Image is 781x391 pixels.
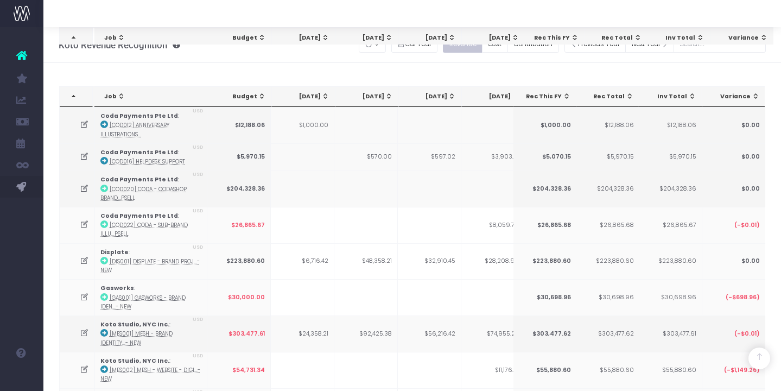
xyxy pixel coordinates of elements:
span: USD [193,207,204,215]
div: Variance [720,34,767,42]
td: $204,328.36 [207,171,271,207]
td: $223,880.60 [207,243,271,280]
abbr: [MES002] Mesh - Website - Digital - New [100,367,200,382]
td: : [95,243,207,280]
td: $0.00 [702,171,765,207]
td: $3,903.13 [461,143,525,171]
strong: Koto Studio, NYC Inc. [100,357,169,365]
span: USD [193,108,204,115]
td: $0.00 [702,243,765,280]
th: May 25: activate to sort column ascending [335,86,399,107]
abbr: [MES001] Mesh - Brand Identity - Brand - New [100,330,173,346]
div: [DATE] [409,92,456,101]
td: $54,731.34 [207,352,271,388]
th: Rec Total: activate to sort column ascending [576,86,640,107]
td: $303,477.62 [576,316,639,352]
th: Rec This FY: activate to sort column ascending [522,28,585,48]
td: $223,880.60 [513,243,576,280]
div: Inv Total [649,92,696,101]
td: $223,880.60 [576,243,639,280]
td: $32,910.45 [398,243,461,280]
strong: Coda Payments Pte Ltd [100,212,178,220]
td: $26,865.68 [576,207,639,243]
abbr: [COD022] Coda - Sub-Brand Illustrations - Brand - Upsell [100,222,188,237]
td: $204,328.36 [576,171,639,207]
th: Apr 25: activate to sort column ascending [272,86,335,107]
td: $56,216.42 [398,316,461,352]
div: Inv Total [657,34,704,42]
td: $30,698.96 [576,279,639,316]
th: Job: activate to sort column ascending [94,86,210,107]
th: Rec This FY: activate to sort column ascending [513,86,577,107]
th: : activate to sort column descending [60,28,93,48]
span: USD [193,316,204,324]
strong: Displate [100,248,129,256]
abbr: [DIS001] Displate - Brand Project - Brand - New [100,258,200,274]
td: $74,955.22 [461,316,525,352]
td: $303,477.61 [207,316,271,352]
th: Variance: activate to sort column ascending [710,28,773,48]
th: : activate to sort column descending [60,86,93,107]
td: $8,059.70 [461,207,525,243]
td: $48,358.21 [334,243,398,280]
td: $26,865.67 [638,207,702,243]
td: $570.00 [334,143,398,171]
td: $6,716.42 [271,243,334,280]
td: : [95,316,207,352]
div: [DATE] [282,92,329,101]
th: May 25: activate to sort column ascending [335,28,399,48]
th: Budget: activate to sort column ascending [208,28,272,48]
div: Job [104,34,204,42]
td: $303,477.61 [638,316,702,352]
td: $1,000.00 [513,107,576,143]
div: [DATE] [345,34,393,42]
td: $5,970.15 [207,143,271,171]
span: USD [193,144,204,152]
td: $30,000.00 [207,279,271,316]
th: Jul 25: activate to sort column ascending [462,28,525,48]
th: Apr 25: activate to sort column ascending [272,28,335,48]
strong: Gasworks [100,284,134,292]
div: Budget [218,34,266,42]
h3: Koto Revenue Recognition [59,40,180,51]
th: Jun 25: activate to sort column ascending [399,28,462,48]
td: $24,358.21 [271,316,334,352]
td: $28,208.96 [461,243,525,280]
div: Rec This FY [523,92,571,101]
td: $5,970.15 [638,143,702,171]
th: Jun 25: activate to sort column ascending [399,86,462,107]
td: : [95,207,207,243]
div: [DATE] [409,34,456,42]
div: [DATE] [472,34,519,42]
abbr: [COD020] Coda - Codashop Brand - Brand - Upsell [100,186,187,201]
td: $26,865.68 [513,207,576,243]
td: $5,970.15 [576,143,639,171]
th: Inv Total: activate to sort column ascending [639,86,702,107]
td: $1,000.00 [271,107,334,143]
td: : [95,279,207,316]
td: $30,698.96 [513,279,576,316]
td: $55,880.60 [638,352,702,388]
div: [DATE] [472,92,519,101]
div: Variance [712,92,759,101]
td: $55,880.60 [513,352,576,388]
td: $0.00 [702,143,765,171]
td: $303,477.62 [513,316,576,352]
td: : [95,352,207,388]
td: $597.02 [398,143,461,171]
td: $92,425.38 [334,316,398,352]
img: images/default_profile_image.png [14,369,30,386]
th: Rec Total: activate to sort column ascending [585,28,648,48]
td: $223,880.60 [638,243,702,280]
strong: Coda Payments Pte Ltd [100,112,178,120]
span: (-$0.01) [734,330,759,338]
strong: Koto Studio, NYC Inc. [100,320,169,329]
strong: Coda Payments Pte Ltd [100,175,178,184]
span: (-$698.96) [725,293,759,302]
th: Jul 25: activate to sort column ascending [462,86,525,107]
td: : [95,143,207,171]
span: USD [193,171,204,179]
th: Inv Total: activate to sort column ascending [647,28,710,48]
td: $30,698.96 [638,279,702,316]
span: USD [193,352,204,360]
